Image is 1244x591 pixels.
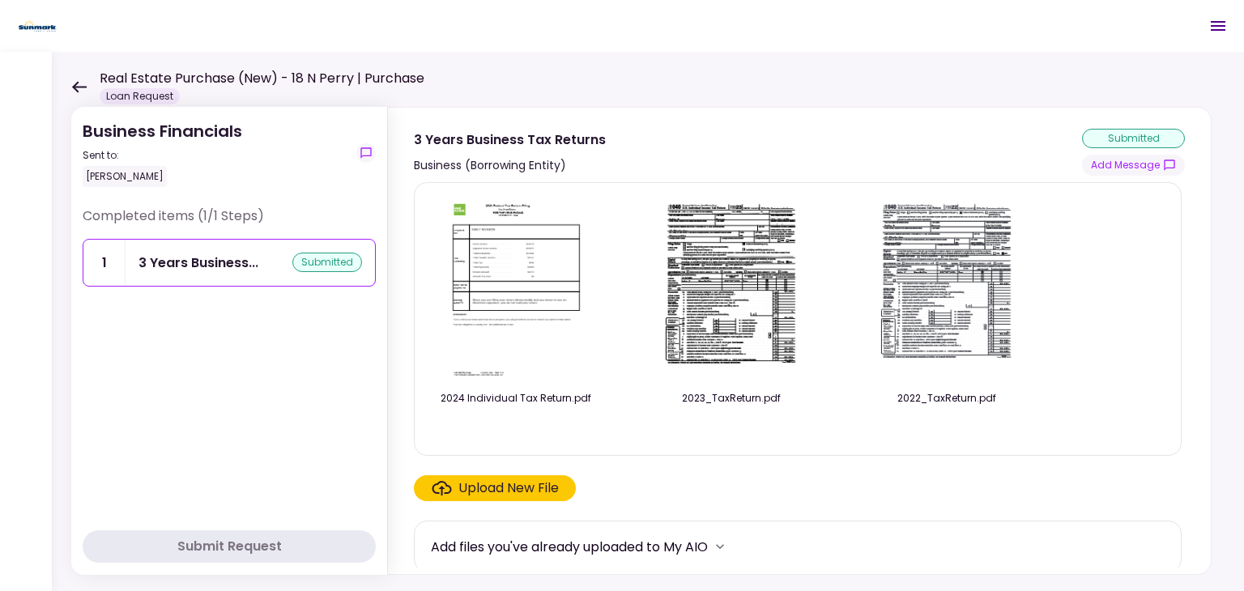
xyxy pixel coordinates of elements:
[100,69,424,88] h1: Real Estate Purchase (New) - 18 N Perry | Purchase
[83,240,126,286] div: 1
[177,537,282,556] div: Submit Request
[83,148,242,163] div: Sent to:
[414,130,606,150] div: 3 Years Business Tax Returns
[431,391,601,406] div: 2024 Individual Tax Return.pdf
[356,143,376,163] button: show-messages
[100,88,180,104] div: Loan Request
[1199,6,1238,45] button: Open menu
[83,239,376,287] a: 13 Years Business Tax Returnssubmitted
[83,119,242,187] div: Business Financials
[414,475,576,501] span: Click here to upload the required document
[414,155,606,175] div: Business (Borrowing Entity)
[1082,129,1185,148] div: submitted
[646,391,816,406] div: 2023_TaxReturn.pdf
[83,206,376,239] div: Completed items (1/1 Steps)
[458,478,559,498] div: Upload New File
[431,537,708,557] div: Add files you've already uploaded to My AIO
[83,530,376,563] button: Submit Request
[16,14,59,38] img: Partner icon
[387,107,1212,575] div: 3 Years Business Tax ReturnsBusiness (Borrowing Entity)submittedshow-messages2024 Individual Tax ...
[862,391,1032,406] div: 2022_TaxReturn.pdf
[708,534,732,559] button: more
[292,253,362,272] div: submitted
[83,166,167,187] div: [PERSON_NAME]
[1082,155,1185,176] button: show-messages
[138,253,258,273] div: 3 Years Business Tax Returns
